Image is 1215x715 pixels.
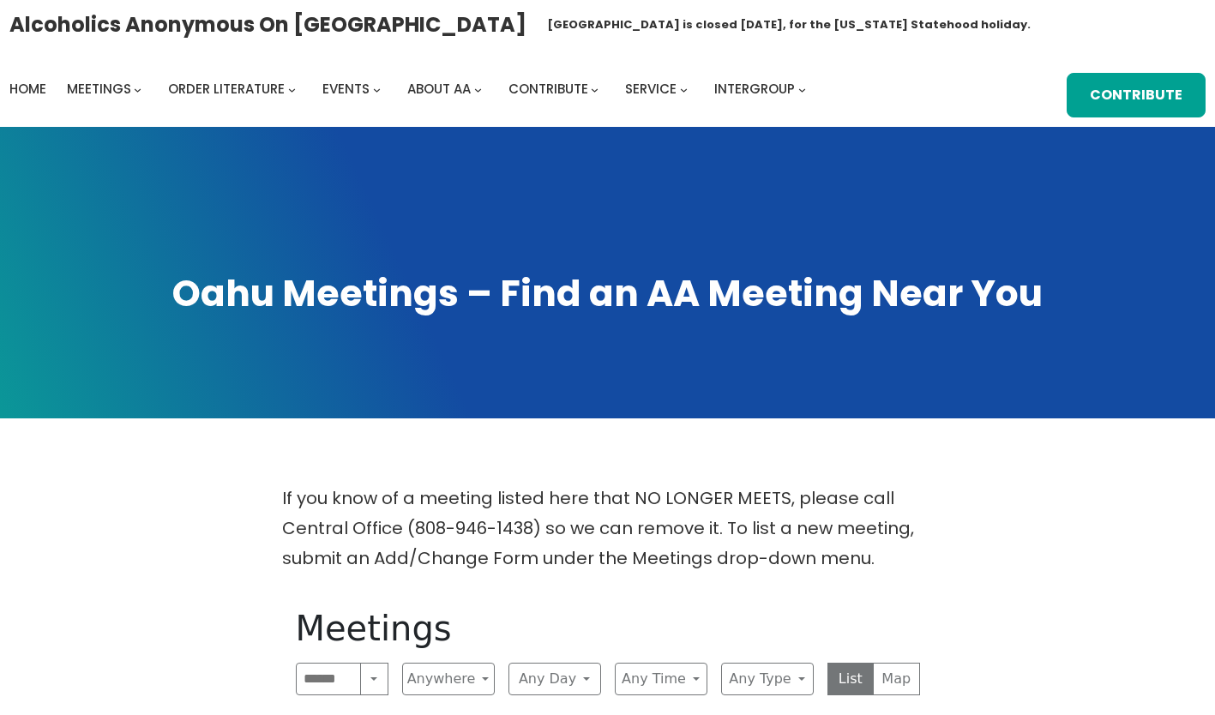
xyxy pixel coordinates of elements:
a: Contribute [508,77,588,101]
a: About AA [407,77,471,101]
button: Order Literature submenu [288,85,296,93]
span: Events [322,80,370,98]
a: Home [9,77,46,101]
a: Alcoholics Anonymous on [GEOGRAPHIC_DATA] [9,6,526,43]
h1: [GEOGRAPHIC_DATA] is closed [DATE], for the [US_STATE] Statehood holiday. [547,16,1031,33]
button: Events submenu [373,85,381,93]
button: Anywhere [402,663,495,695]
span: Meetings [67,80,131,98]
button: List [827,663,875,695]
button: Service submenu [680,85,688,93]
h1: Oahu Meetings – Find an AA Meeting Near You [17,269,1198,319]
button: Any Time [615,663,707,695]
button: Search [360,663,388,695]
button: About AA submenu [474,85,482,93]
span: About AA [407,80,471,98]
input: Search [296,663,362,695]
a: Service [625,77,677,101]
nav: Intergroup [9,77,812,101]
span: Service [625,80,677,98]
span: Intergroup [714,80,795,98]
span: Home [9,80,46,98]
button: Contribute submenu [591,85,598,93]
h1: Meetings [296,608,920,649]
a: Meetings [67,77,131,101]
span: Order Literature [168,80,285,98]
button: Meetings submenu [134,85,141,93]
a: Events [322,77,370,101]
a: Contribute [1067,73,1206,117]
p: If you know of a meeting listed here that NO LONGER MEETS, please call Central Office (808-946-14... [282,484,934,574]
a: Intergroup [714,77,795,101]
button: Any Day [508,663,601,695]
button: Map [873,663,920,695]
button: Any Type [721,663,814,695]
span: Contribute [508,80,588,98]
button: Intergroup submenu [798,85,806,93]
